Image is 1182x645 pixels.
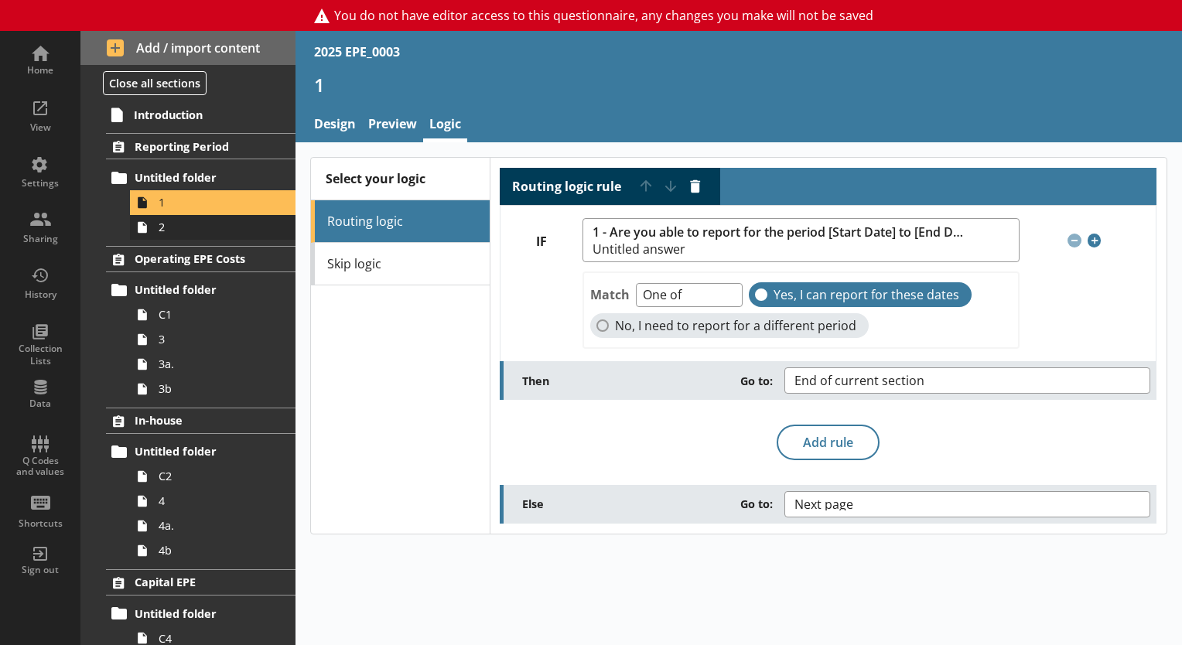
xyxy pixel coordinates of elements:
span: Go to: [740,374,773,388]
li: Untitled folder12 [113,166,295,240]
a: Operating EPE Costs [106,246,295,272]
a: Skip logic [311,243,489,285]
span: Untitled folder [135,606,268,621]
button: Close all sections [103,71,207,95]
button: End of current section [784,367,1150,394]
span: C1 [159,307,275,322]
div: 2025 EPE_0003 [314,43,400,60]
li: Untitled folderC133a.3b [113,278,295,401]
span: 3 [159,332,275,346]
a: Untitled folder [106,601,295,626]
label: IF [500,234,582,250]
span: Untitled folder [135,444,268,459]
span: C2 [159,469,275,483]
span: Reporting Period [135,139,268,154]
span: Go to: [740,497,773,511]
button: Delete routing rule [683,174,708,199]
a: Reporting Period [106,133,295,159]
span: Introduction [134,107,268,122]
a: C1 [130,302,295,327]
span: Capital EPE [135,575,268,589]
span: Untitled folder [135,282,268,297]
a: C2 [130,464,295,489]
a: 4b [130,538,295,563]
a: 3 [130,327,295,352]
div: Q Codes and values [13,456,67,478]
span: 3b [159,381,275,396]
span: No, I need to report for a different period [615,318,856,334]
label: Match [590,286,630,303]
span: In-house [135,413,268,428]
li: Untitled folderC244a.4b [113,439,295,563]
div: View [13,121,67,134]
span: Untitled answer [593,243,968,255]
div: Sign out [13,564,67,576]
div: Collection Lists [13,343,67,367]
li: Operating EPE CostsUntitled folderC133a.3b [80,246,295,401]
span: Add / import content [107,39,270,56]
h1: 1 [314,73,1163,97]
button: Add rule [777,425,880,460]
span: 1 [159,195,275,210]
a: 4 [130,489,295,514]
span: Operating EPE Costs [135,251,268,266]
a: Logic [423,109,467,142]
a: 2 [130,215,295,240]
div: Home [13,64,67,77]
div: Select your logic [311,158,489,200]
a: 4a. [130,514,295,538]
a: 3b [130,377,295,401]
li: Reporting PeriodUntitled folder12 [80,133,295,239]
button: 1 - Are you able to report for the period [Start Date] to [End Date]?Untitled answer [582,218,1019,262]
a: Design [308,109,362,142]
span: 4 [159,493,275,508]
span: 4a. [159,518,275,533]
div: Sharing [13,233,67,245]
a: 1 [130,190,295,215]
div: Settings [13,177,67,189]
a: Capital EPE [106,569,295,596]
label: Routing logic rule [512,179,621,195]
div: History [13,288,67,301]
label: Else [522,497,784,511]
button: Next page [784,491,1150,517]
span: Untitled folder [135,170,268,185]
span: 2 [159,220,275,234]
a: Untitled folder [106,278,295,302]
label: Then [522,374,784,388]
a: 3a. [130,352,295,377]
span: End of current section [794,374,949,387]
a: Untitled folder [106,166,295,190]
li: In-houseUntitled folderC244a.4b [80,408,295,563]
span: 4b [159,543,275,558]
button: Add / import content [80,31,295,65]
span: 1 - Are you able to report for the period [Start Date] to [End Date]? [593,225,968,240]
span: Yes, I can report for these dates [774,287,959,303]
span: 3a. [159,357,275,371]
a: In-house [106,408,295,434]
div: Data [13,398,67,410]
a: Untitled folder [106,439,295,464]
span: Next page [794,498,878,510]
a: Preview [362,109,423,142]
a: Introduction [105,102,295,127]
div: Shortcuts [13,517,67,530]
